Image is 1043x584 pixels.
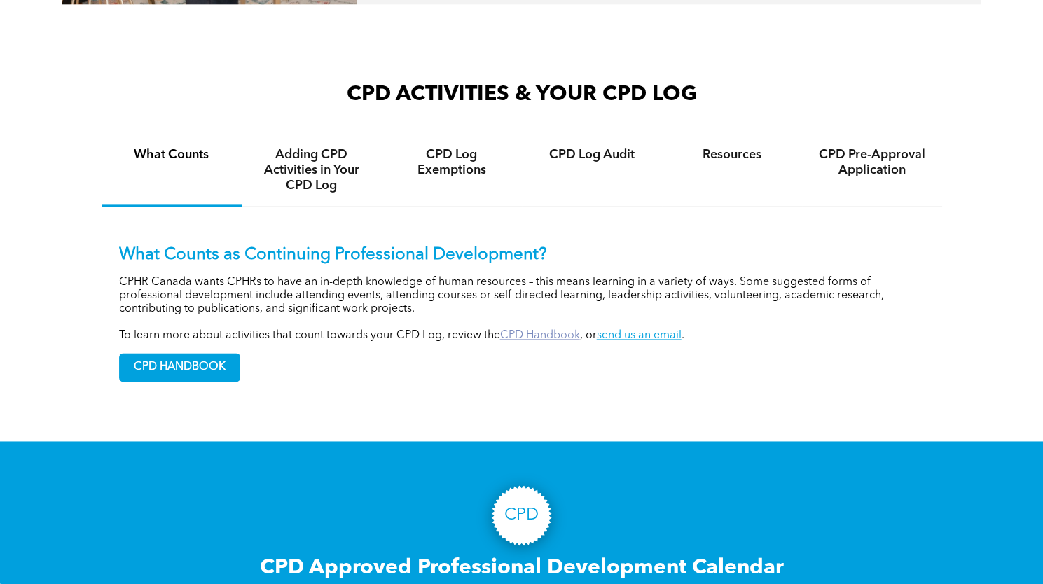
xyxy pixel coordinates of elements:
[500,330,580,341] a: CPD Handbook
[815,147,930,178] h4: CPD Pre-Approval Application
[119,245,925,265] p: What Counts as Continuing Professional Development?
[114,147,229,162] h4: What Counts
[254,147,369,193] h4: Adding CPD Activities in Your CPD Log
[534,147,649,162] h4: CPD Log Audit
[504,506,539,526] h3: CPD
[597,330,682,341] a: send us an email
[119,353,240,382] a: CPD HANDBOOK
[347,84,697,105] span: CPD ACTIVITIES & YOUR CPD LOG
[394,147,509,178] h4: CPD Log Exemptions
[119,276,925,316] p: CPHR Canada wants CPHRs to have an in-depth knowledge of human resources – this means learning in...
[260,557,784,578] span: CPD Approved Professional Development Calendar
[120,354,240,381] span: CPD HANDBOOK
[119,329,925,342] p: To learn more about activities that count towards your CPD Log, review the , or .
[675,147,789,162] h4: Resources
